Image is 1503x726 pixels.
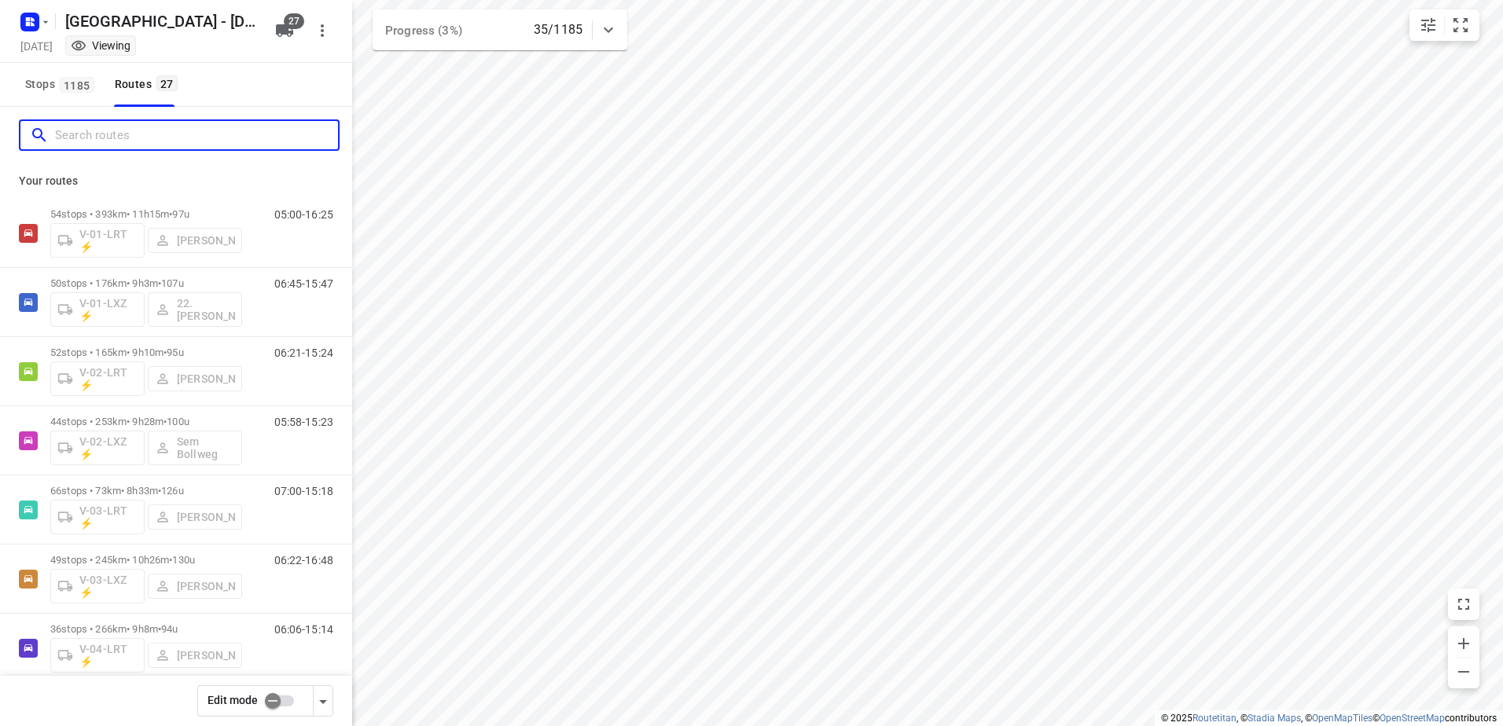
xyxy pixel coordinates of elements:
span: 100u [167,416,189,427]
a: OpenMapTiles [1312,713,1373,724]
span: 107u [161,277,184,289]
div: small contained button group [1409,9,1479,41]
span: 94u [161,623,178,635]
span: 97u [172,208,189,220]
p: 36 stops • 266km • 9h8m [50,623,242,635]
div: Driver app settings [314,691,333,710]
span: 1185 [60,77,94,93]
p: 06:21-15:24 [274,346,333,359]
span: • [158,485,161,497]
button: 27 [269,15,300,46]
p: Your routes [19,173,333,189]
span: 126u [161,485,184,497]
p: 07:00-15:18 [274,485,333,497]
button: Fit zoom [1445,9,1476,41]
div: Routes [115,75,182,94]
a: Stadia Maps [1248,713,1301,724]
p: 06:45-15:47 [274,277,333,290]
span: 95u [167,346,183,358]
span: • [169,208,172,220]
span: 27 [156,75,178,91]
input: Search routes [55,123,338,148]
span: • [164,346,167,358]
p: 05:00-16:25 [274,208,333,221]
p: 44 stops • 253km • 9h28m [50,416,242,427]
a: Routetitan [1192,713,1237,724]
span: Edit mode [208,694,258,706]
div: You are currently in view mode. To make any changes, go to edit project. [71,38,130,53]
span: Progress (3%) [385,24,462,38]
span: Stops [25,75,99,94]
li: © 2025 , © , © © contributors [1161,713,1497,724]
p: 06:06-15:14 [274,623,333,636]
p: 05:58-15:23 [274,416,333,428]
p: 66 stops • 73km • 8h33m [50,485,242,497]
p: 54 stops • 393km • 11h15m [50,208,242,220]
div: Progress (3%)35/1185 [373,9,627,50]
button: More [307,15,338,46]
span: 27 [284,13,304,29]
span: • [164,416,167,427]
a: OpenStreetMap [1380,713,1445,724]
p: 06:22-16:48 [274,554,333,566]
p: 49 stops • 245km • 10h26m [50,554,242,566]
span: • [169,554,172,566]
span: • [158,623,161,635]
p: 52 stops • 165km • 9h10m [50,346,242,358]
span: • [158,277,161,289]
p: 50 stops • 176km • 9h3m [50,277,242,289]
p: 35/1185 [534,20,582,39]
button: Map settings [1413,9,1444,41]
span: 130u [172,554,195,566]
